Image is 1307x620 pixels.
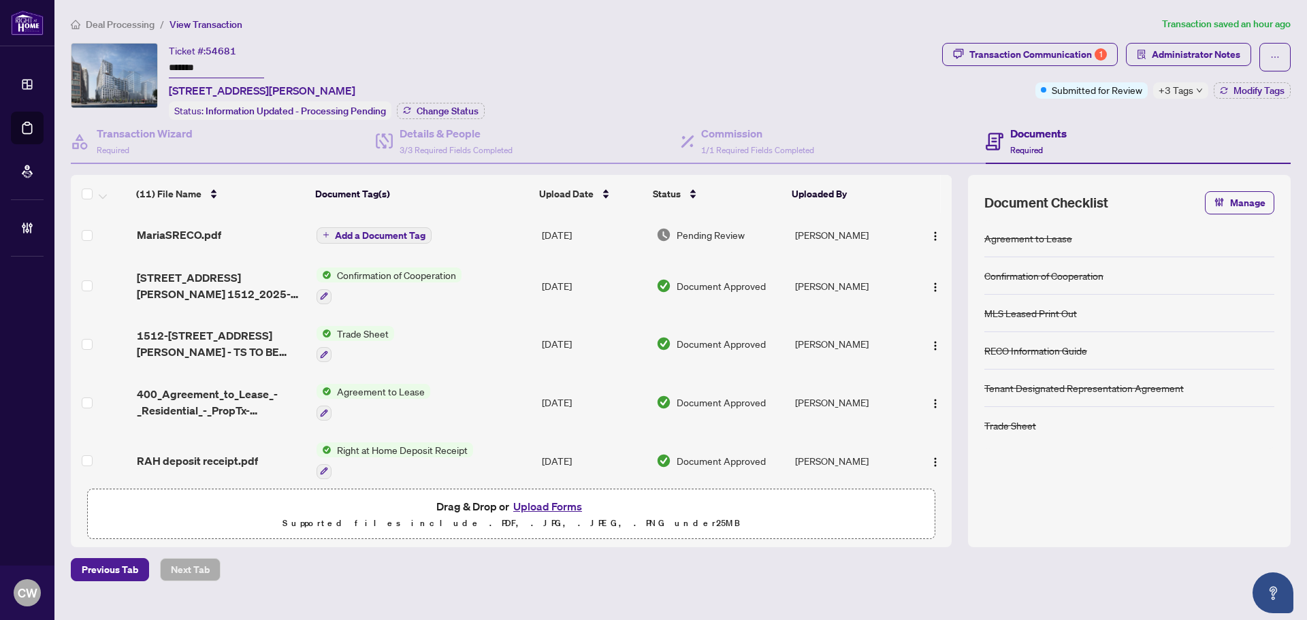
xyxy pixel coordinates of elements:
button: Next Tab [160,558,221,581]
button: Logo [924,275,946,297]
p: Supported files include .PDF, .JPG, .JPEG, .PNG under 25 MB [96,515,926,532]
img: Document Status [656,227,671,242]
img: Document Status [656,278,671,293]
span: Document Approved [677,278,766,293]
button: Add a Document Tag [317,226,432,244]
h4: Transaction Wizard [97,125,193,142]
button: Modify Tags [1214,82,1291,99]
span: down [1196,87,1203,94]
span: Submitted for Review [1052,82,1142,97]
span: Drag & Drop orUpload FormsSupported files include .PDF, .JPG, .JPEG, .PNG under25MB [88,489,935,540]
img: Status Icon [317,267,332,282]
span: Right at Home Deposit Receipt [332,442,473,457]
td: [DATE] [536,315,651,374]
td: [PERSON_NAME] [790,257,912,315]
button: Logo [924,391,946,413]
span: Upload Date [539,186,594,201]
span: Required [1010,145,1043,155]
img: IMG-C12414771_1.jpg [71,44,157,108]
span: solution [1137,50,1146,59]
button: Upload Forms [509,497,586,515]
span: ellipsis [1270,52,1280,62]
td: [PERSON_NAME] [790,315,912,374]
td: [PERSON_NAME] [790,213,912,257]
th: Document Tag(s) [310,175,534,213]
span: Agreement to Lease [332,384,430,399]
span: Drag & Drop or [436,497,586,515]
span: Information Updated - Processing Pending [206,105,386,117]
h4: Documents [1010,125,1067,142]
td: [DATE] [536,213,651,257]
button: Status IconAgreement to Lease [317,384,430,421]
div: 1 [1095,48,1107,61]
div: Tenant Designated Representation Agreement [984,380,1184,395]
span: Add a Document Tag [335,231,425,240]
button: Logo [924,450,946,472]
span: Document Approved [677,395,766,410]
th: Status [647,175,786,213]
div: Status: [169,101,391,120]
div: Agreement to Lease [984,231,1072,246]
span: Pending Review [677,227,745,242]
div: MLS Leased Print Out [984,306,1077,321]
th: (11) File Name [131,175,310,213]
button: Add a Document Tag [317,227,432,244]
span: 400_Agreement_to_Lease_-_Residential_-_PropTx-[PERSON_NAME]-5.pdf [137,386,306,419]
span: 3/3 Required Fields Completed [400,145,513,155]
span: Change Status [417,106,479,116]
button: Transaction Communication1 [942,43,1118,66]
span: [STREET_ADDRESS][PERSON_NAME] [169,82,355,99]
span: +3 Tags [1159,82,1193,98]
span: RAH deposit receipt.pdf [137,453,258,469]
td: [DATE] [536,373,651,431]
th: Uploaded By [786,175,908,213]
span: [STREET_ADDRESS][PERSON_NAME] 1512_2025-09-30 22_10_08.pdf [137,270,306,302]
li: / [160,16,164,32]
td: [PERSON_NAME] [790,431,912,490]
span: Deal Processing [86,18,155,31]
img: Logo [930,457,941,468]
button: Change Status [397,103,485,119]
button: Status IconConfirmation of Cooperation [317,267,462,304]
span: (11) File Name [136,186,201,201]
div: Trade Sheet [984,418,1036,433]
span: Previous Tab [82,559,138,581]
h4: Commission [701,125,814,142]
img: Status Icon [317,326,332,341]
span: Document Approved [677,453,766,468]
button: Open asap [1253,572,1293,613]
div: Ticket #: [169,43,236,59]
img: logo [11,10,44,35]
button: Status IconRight at Home Deposit Receipt [317,442,473,479]
span: Document Checklist [984,193,1108,212]
button: Status IconTrade Sheet [317,326,394,363]
span: plus [323,231,329,238]
span: Modify Tags [1233,86,1285,95]
td: [PERSON_NAME] [790,373,912,431]
div: RECO Information Guide [984,343,1087,358]
img: Logo [930,282,941,293]
img: Status Icon [317,384,332,399]
img: Logo [930,340,941,351]
img: Logo [930,231,941,242]
td: [DATE] [536,257,651,315]
span: Administrator Notes [1152,44,1240,65]
button: Previous Tab [71,558,149,581]
button: Logo [924,224,946,246]
img: Status Icon [317,442,332,457]
span: 1/1 Required Fields Completed [701,145,814,155]
span: 54681 [206,45,236,57]
span: Status [653,186,681,201]
img: Document Status [656,395,671,410]
span: View Transaction [170,18,242,31]
span: 1512-[STREET_ADDRESS][PERSON_NAME] - TS TO BE REVIEWED BY [PERSON_NAME].pdf [137,327,306,360]
div: Transaction Communication [969,44,1107,65]
th: Upload Date [534,175,647,213]
span: CW [18,583,37,602]
button: Manage [1205,191,1274,214]
span: Confirmation of Cooperation [332,267,462,282]
span: home [71,20,80,29]
img: Document Status [656,336,671,351]
span: Document Approved [677,336,766,351]
span: Trade Sheet [332,326,394,341]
